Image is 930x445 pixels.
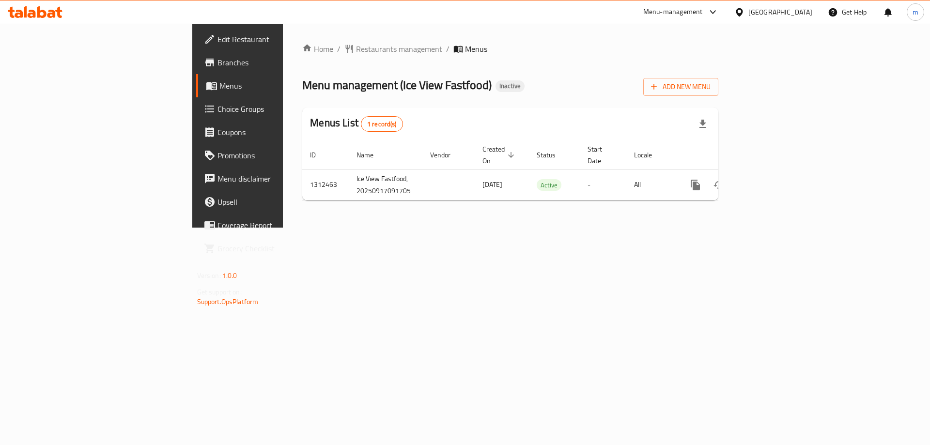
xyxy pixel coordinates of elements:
[310,149,328,161] span: ID
[196,28,348,51] a: Edit Restaurant
[748,7,812,17] div: [GEOGRAPHIC_DATA]
[302,43,718,55] nav: breadcrumb
[465,43,487,55] span: Menus
[537,179,561,191] div: Active
[537,149,568,161] span: Status
[643,78,718,96] button: Add New Menu
[217,33,340,45] span: Edit Restaurant
[634,149,665,161] span: Locale
[217,243,340,254] span: Grocery Checklist
[302,140,785,200] table: enhanced table
[651,81,711,93] span: Add New Menu
[196,74,348,97] a: Menus
[356,149,386,161] span: Name
[197,286,242,298] span: Get support on:
[197,269,221,282] span: Version:
[196,144,348,167] a: Promotions
[537,180,561,191] span: Active
[482,178,502,191] span: [DATE]
[913,7,918,17] span: m
[196,51,348,74] a: Branches
[197,295,259,308] a: Support.OpsPlatform
[356,43,442,55] span: Restaurants management
[344,43,442,55] a: Restaurants management
[217,196,340,208] span: Upsell
[196,121,348,144] a: Coupons
[361,120,403,129] span: 1 record(s)
[196,237,348,260] a: Grocery Checklist
[196,97,348,121] a: Choice Groups
[302,74,492,96] span: Menu management ( Ice View Fastfood )
[217,103,340,115] span: Choice Groups
[707,173,730,197] button: Change Status
[643,6,703,18] div: Menu-management
[310,116,403,132] h2: Menus List
[496,82,525,90] span: Inactive
[676,140,785,170] th: Actions
[349,169,422,200] td: Ice View Fastfood, 20250917091705
[217,173,340,184] span: Menu disclaimer
[222,269,237,282] span: 1.0.0
[196,190,348,214] a: Upsell
[219,80,340,92] span: Menus
[684,173,707,197] button: more
[217,150,340,161] span: Promotions
[430,149,463,161] span: Vendor
[217,126,340,138] span: Coupons
[446,43,449,55] li: /
[361,116,403,132] div: Total records count
[196,167,348,190] a: Menu disclaimer
[217,57,340,68] span: Branches
[588,143,615,167] span: Start Date
[580,169,626,200] td: -
[626,169,676,200] td: All
[496,80,525,92] div: Inactive
[482,143,517,167] span: Created On
[691,112,714,136] div: Export file
[217,219,340,231] span: Coverage Report
[196,214,348,237] a: Coverage Report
